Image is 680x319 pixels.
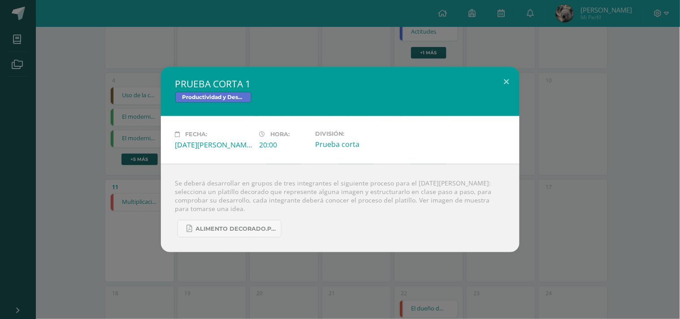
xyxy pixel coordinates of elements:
[186,131,208,138] span: Fecha:
[316,130,393,137] label: División:
[271,131,290,138] span: Hora:
[316,139,393,149] div: Prueba corta
[260,140,308,150] div: 20:00
[175,140,252,150] div: [DATE][PERSON_NAME]
[175,92,251,103] span: Productividad y Desarrollo
[196,225,277,233] span: ALIMENTO DECORADO.pdf
[494,67,520,97] button: Close (Esc)
[175,78,505,90] h2: PRUEBA CORTA 1
[178,220,282,237] a: ALIMENTO DECORADO.pdf
[161,164,520,252] div: Se deberá desarrollar en grupos de tres integrantes el siguiente proceso para el [DATE][PERSON_NA...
